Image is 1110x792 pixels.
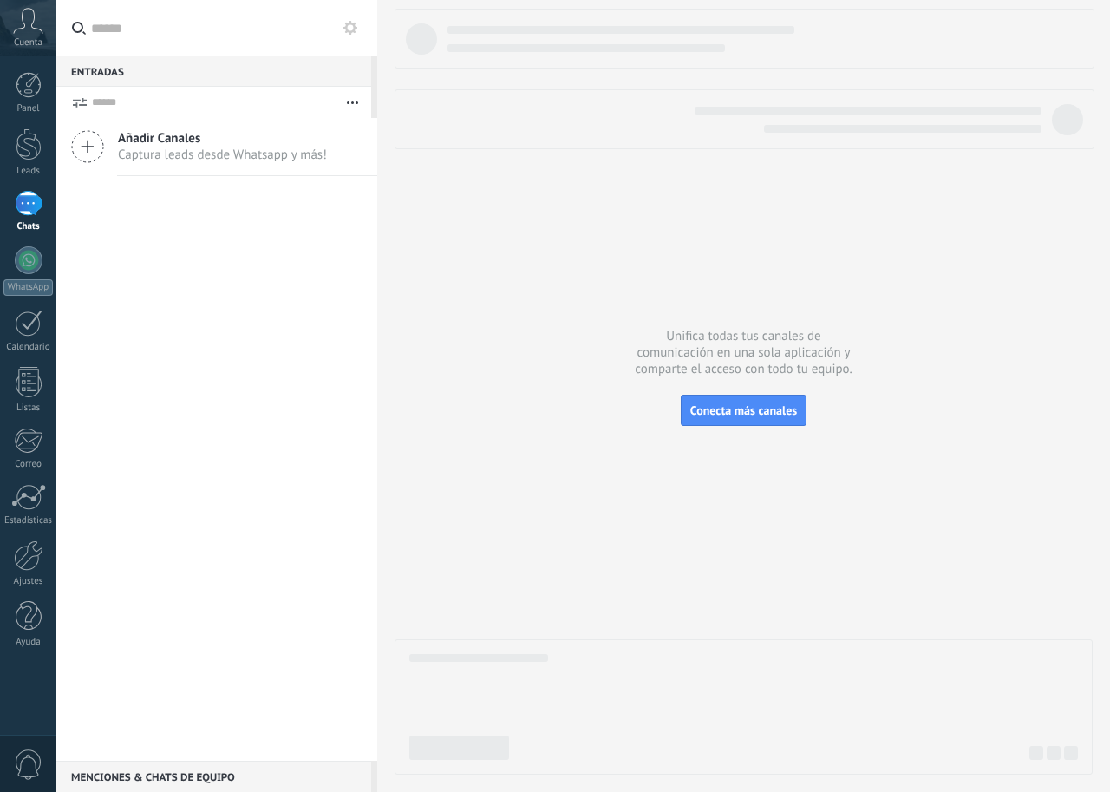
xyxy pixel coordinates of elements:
[3,515,54,527] div: Estadísticas
[3,221,54,232] div: Chats
[3,459,54,470] div: Correo
[14,37,42,49] span: Cuenta
[56,761,371,792] div: Menciones & Chats de equipo
[681,395,806,426] button: Conecta más canales
[3,637,54,648] div: Ayuda
[690,403,797,418] span: Conecta más canales
[3,342,54,353] div: Calendario
[118,130,327,147] span: Añadir Canales
[118,147,327,163] span: Captura leads desde Whatsapp y más!
[3,403,54,414] div: Listas
[3,166,54,177] div: Leads
[3,576,54,587] div: Ajustes
[3,279,53,296] div: WhatsApp
[3,103,54,115] div: Panel
[56,56,371,87] div: Entradas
